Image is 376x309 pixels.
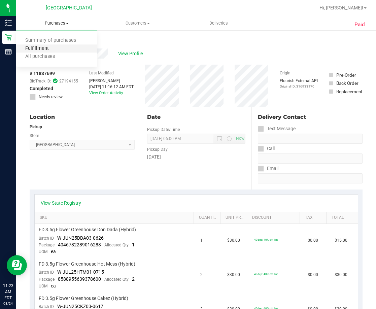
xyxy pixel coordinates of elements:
label: Pickup Day [147,146,168,152]
span: $30.00 [227,272,240,278]
span: [GEOGRAPHIC_DATA] [46,5,92,11]
a: Total [332,215,350,220]
div: Replacement [336,88,362,95]
a: Tax [305,215,323,220]
inline-svg: Retail [5,34,12,41]
label: Email [258,164,278,173]
span: W-JUL25HTM01-0715 [57,269,104,275]
div: Location [30,113,135,121]
label: Origin [280,70,290,76]
label: Text Message [258,124,296,134]
strong: Pickup [30,125,42,129]
span: UOM [39,284,47,288]
span: View Profile [118,50,145,57]
a: Customers [97,16,178,30]
span: 4046782289016283 [58,242,101,247]
span: ea [51,283,56,288]
iframe: Resource center [7,255,27,275]
a: View Order Activity [89,91,123,95]
span: 1 [200,237,203,244]
span: 8588955639378600 [58,276,101,282]
p: Original ID: 316933170 [280,84,318,89]
span: Package [39,243,55,247]
span: 40dep: 40% off line [254,238,278,241]
span: Paid [354,21,365,29]
p: 08/24 [3,301,13,306]
a: Discount [252,215,297,220]
div: [DATE] 11:16:12 AM EDT [89,84,134,90]
a: SKU [40,215,191,220]
label: Pickup Date/Time [147,127,180,133]
span: Package [39,277,55,282]
p: 11:23 AM EDT [3,283,13,301]
span: All purchases [16,54,64,60]
span: $15.00 [335,237,347,244]
span: W-JUN25CKZ03-0617 [57,304,103,309]
span: $30.00 [227,237,240,244]
a: Deliveries [178,16,259,30]
span: Deliveries [200,20,237,26]
span: Batch ID [39,236,54,241]
span: 27194155 [59,78,78,84]
span: W-JUN25DDA03-0626 [57,235,104,241]
div: [DATE] [147,153,246,161]
span: FD 3.5g Flower Greenhouse Don Dada (Hybrid) [39,227,136,233]
a: Quantity [199,215,217,220]
span: Allocated Qty [104,277,129,282]
span: 2 [200,272,203,278]
span: Fulfillment [16,46,58,52]
span: 1 [132,242,135,247]
span: $0.00 [308,272,318,278]
span: 40dep: 40% off line [254,272,278,276]
span: $30.00 [335,272,347,278]
span: Batch ID [39,270,54,275]
span: In Sync [53,78,58,84]
input: Format: (999) 999-9999 [258,153,363,164]
div: Flourish External API [280,78,318,89]
label: Call [258,144,275,153]
span: $0.00 [308,237,318,244]
span: Batch ID [39,304,54,309]
span: FD 3.5g Flower Greenhouse Hot Mess (Hybrid) [39,261,135,267]
label: Store [30,133,39,139]
inline-svg: Inventory [5,20,12,26]
div: [PERSON_NAME] [89,78,134,84]
span: Needs review [39,94,63,100]
span: # 11837699 [30,70,55,77]
span: BioTrack ID: [30,78,51,84]
a: Unit Price [226,215,244,220]
span: Completed [30,85,53,92]
span: FD 3.5g Flower Greenhouse Cakez (Hybrid) [39,295,128,302]
span: Summary of purchases [16,38,85,43]
span: 2 [132,276,135,282]
input: Format: (999) 999-9999 [258,134,363,144]
span: Purchases [16,20,97,26]
div: Date [147,113,246,121]
span: Allocated Qty [104,243,129,247]
span: Hi, [PERSON_NAME]! [319,5,363,10]
inline-svg: Reports [5,48,12,55]
span: Customers [98,20,178,26]
div: Delivery Contact [258,113,363,121]
a: Purchases Summary of purchases Fulfillment All purchases [16,16,97,30]
span: ea [51,249,56,254]
a: View State Registry [41,200,81,206]
label: Last Modified [89,70,114,76]
span: UOM [39,249,47,254]
div: Back Order [336,80,358,87]
div: Pre-Order [336,72,356,78]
